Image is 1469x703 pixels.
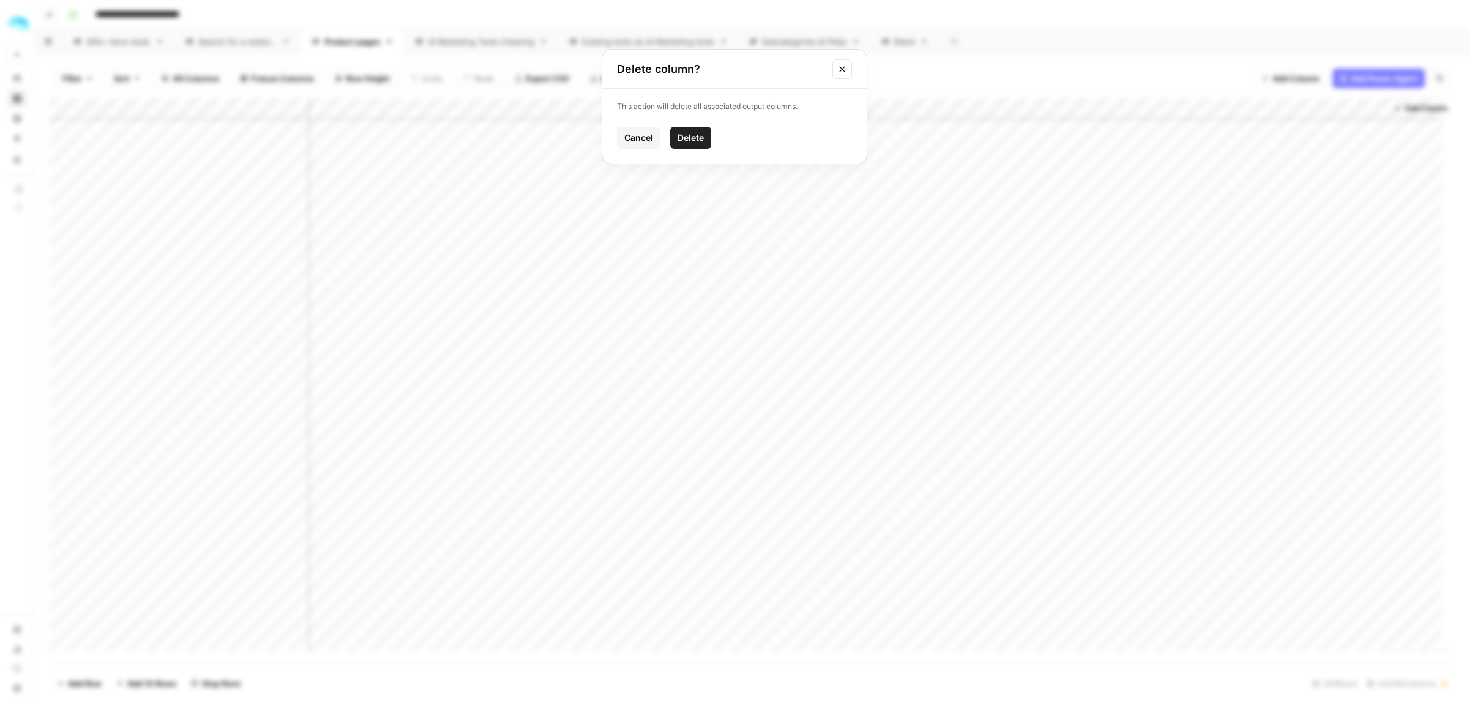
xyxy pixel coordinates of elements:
[617,61,825,78] h2: Delete column?
[617,127,660,149] button: Cancel
[617,101,852,112] p: This action will delete all associated output columns.
[624,132,653,144] span: Cancel
[670,127,711,149] button: Delete
[678,132,704,144] span: Delete
[832,59,852,79] button: Close modal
